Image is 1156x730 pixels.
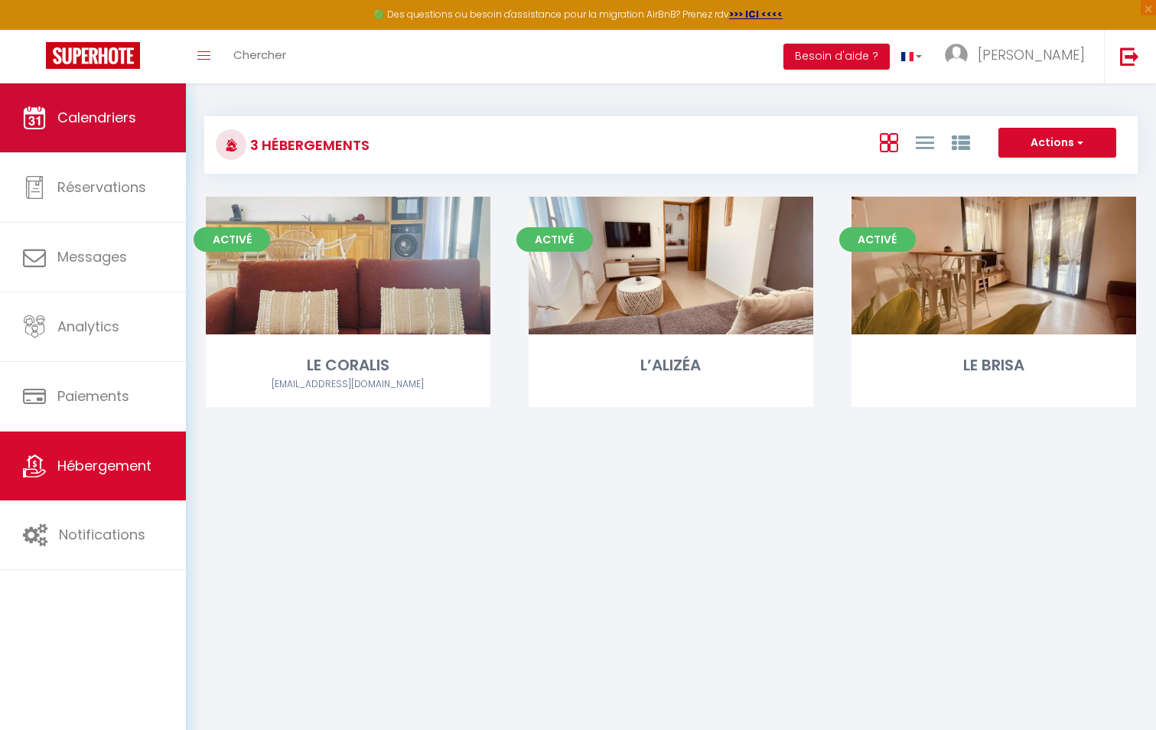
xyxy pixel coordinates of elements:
a: Chercher [222,30,298,83]
span: Calendriers [57,108,136,127]
span: Chercher [233,47,286,63]
button: Actions [998,128,1116,158]
span: Activé [516,227,593,252]
span: Notifications [59,525,145,544]
span: [PERSON_NAME] [978,45,1085,64]
span: Analytics [57,317,119,336]
a: Vue en Box [880,129,898,155]
button: Besoin d'aide ? [783,44,890,70]
a: Vue en Liste [916,129,934,155]
img: ... [945,44,968,67]
img: logout [1120,47,1139,66]
div: L’ALIZÉA [529,354,813,377]
h3: 3 Hébergements [246,128,370,162]
span: Paiements [57,386,129,406]
span: Réservations [57,178,146,197]
a: Vue par Groupe [952,129,970,155]
span: Hébergement [57,456,151,475]
a: ... [PERSON_NAME] [933,30,1104,83]
span: Messages [57,247,127,266]
span: Activé [839,227,916,252]
a: >>> ICI <<<< [729,8,783,21]
div: LE CORALIS [206,354,490,377]
img: Super Booking [46,42,140,69]
span: Activé [194,227,270,252]
div: Airbnb [206,377,490,392]
div: LE BRISA [852,354,1136,377]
